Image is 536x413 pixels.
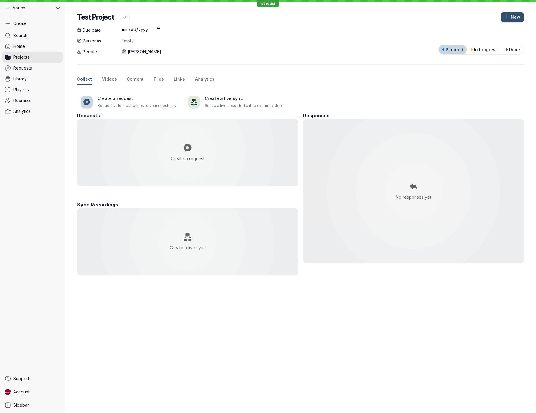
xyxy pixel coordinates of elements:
[13,65,32,71] span: Requests
[174,76,185,82] span: Links
[77,201,298,208] h3: Sync Recordings
[13,20,27,26] span: Create
[120,13,130,22] button: Edit project name
[170,245,206,251] span: Create a live sync
[98,103,176,109] p: Request video responses to your questions
[77,208,298,275] button: Create a live sync
[13,376,29,382] span: Support
[13,98,31,104] span: Recruiter
[511,14,520,20] span: New
[2,41,63,52] a: Home
[127,76,144,82] span: Content
[13,108,31,114] span: Analytics
[13,402,29,408] span: Sidebar
[205,95,282,101] h3: Create a live sync
[2,2,55,13] div: Vouch
[2,63,63,73] a: Requests
[2,95,63,106] a: Recruiter
[13,76,27,82] span: Library
[2,73,63,84] a: Library
[2,30,63,41] a: Search
[474,47,498,53] span: In Progress
[2,373,63,384] a: Support
[77,76,92,82] span: Collect
[83,27,101,33] span: Due date
[13,87,29,93] span: Playlists
[77,119,298,186] button: Create a request
[77,12,114,22] h2: Test Project
[5,389,11,395] img: Stephane avatar
[303,112,524,119] h3: Responses
[154,76,164,82] span: Files
[13,43,25,49] span: Home
[2,84,63,95] a: Playlists
[98,95,176,101] h3: Create a request
[13,33,27,39] span: Search
[205,103,282,109] p: Set up a live, recorded call to capture video
[195,76,214,82] span: Analytics
[2,18,63,29] button: Create
[171,156,204,162] span: Create a request
[446,47,463,53] span: Planned
[5,5,10,11] img: Vouch avatar
[83,49,97,55] span: People
[102,76,117,82] span: Videos
[2,387,63,397] a: Stephane avatarAccount
[2,2,63,13] button: Vouch avatarVouch
[13,5,25,11] span: Vouch
[2,106,63,117] a: Analytics
[77,112,298,119] h3: Requests
[83,38,101,44] span: Personas
[128,49,161,55] span: [PERSON_NAME]
[13,54,30,60] span: Projects
[396,194,431,200] span: No responses yet
[509,47,520,53] span: Done
[13,389,30,395] span: Account
[122,49,126,54] img: Gary Zurnamer avatar
[2,400,63,411] a: Sidebar
[2,52,63,63] a: Projects
[501,12,524,22] button: New
[122,38,161,44] span: Empty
